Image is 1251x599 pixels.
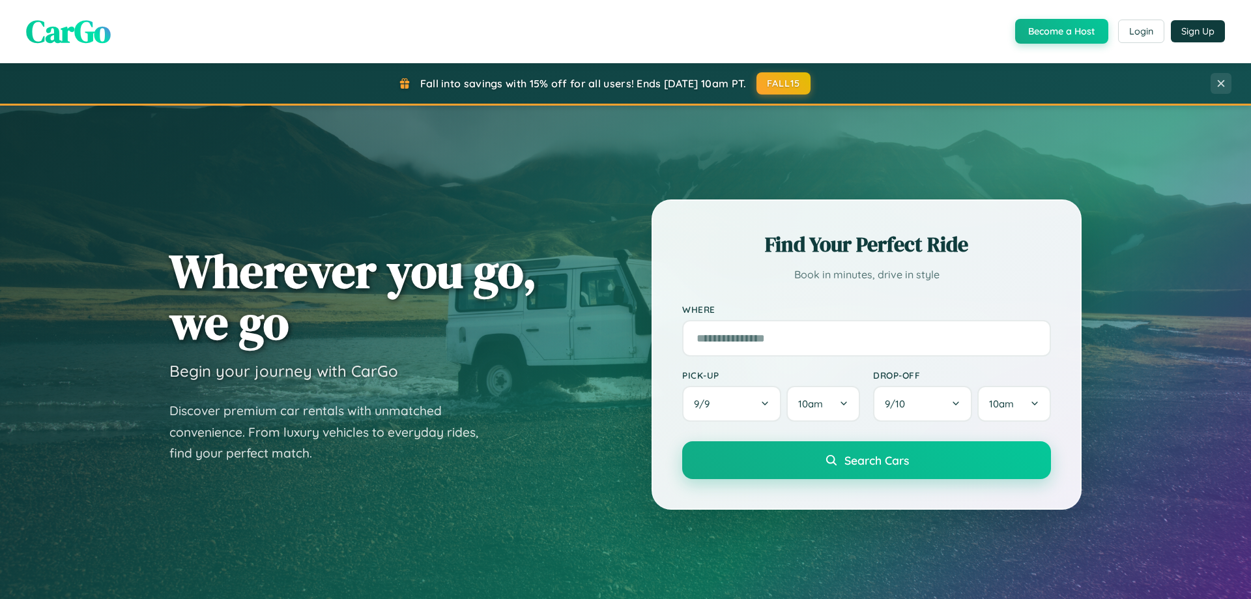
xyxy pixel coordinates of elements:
[873,370,1051,381] label: Drop-off
[682,441,1051,479] button: Search Cars
[169,400,495,464] p: Discover premium car rentals with unmatched convenience. From luxury vehicles to everyday rides, ...
[786,386,860,422] button: 10am
[989,398,1014,410] span: 10am
[682,230,1051,259] h2: Find Your Perfect Ride
[682,370,860,381] label: Pick-up
[682,386,781,422] button: 9/9
[885,398,912,410] span: 9 / 10
[977,386,1051,422] button: 10am
[1171,20,1225,42] button: Sign Up
[420,77,747,90] span: Fall into savings with 15% off for all users! Ends [DATE] 10am PT.
[169,361,398,381] h3: Begin your journey with CarGo
[756,72,811,95] button: FALL15
[682,265,1051,284] p: Book in minutes, drive in style
[26,10,111,53] span: CarGo
[694,398,716,410] span: 9 / 9
[873,386,972,422] button: 9/10
[169,245,537,348] h1: Wherever you go, we go
[1015,19,1108,44] button: Become a Host
[798,398,823,410] span: 10am
[1118,20,1164,43] button: Login
[844,453,909,467] span: Search Cars
[682,304,1051,315] label: Where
